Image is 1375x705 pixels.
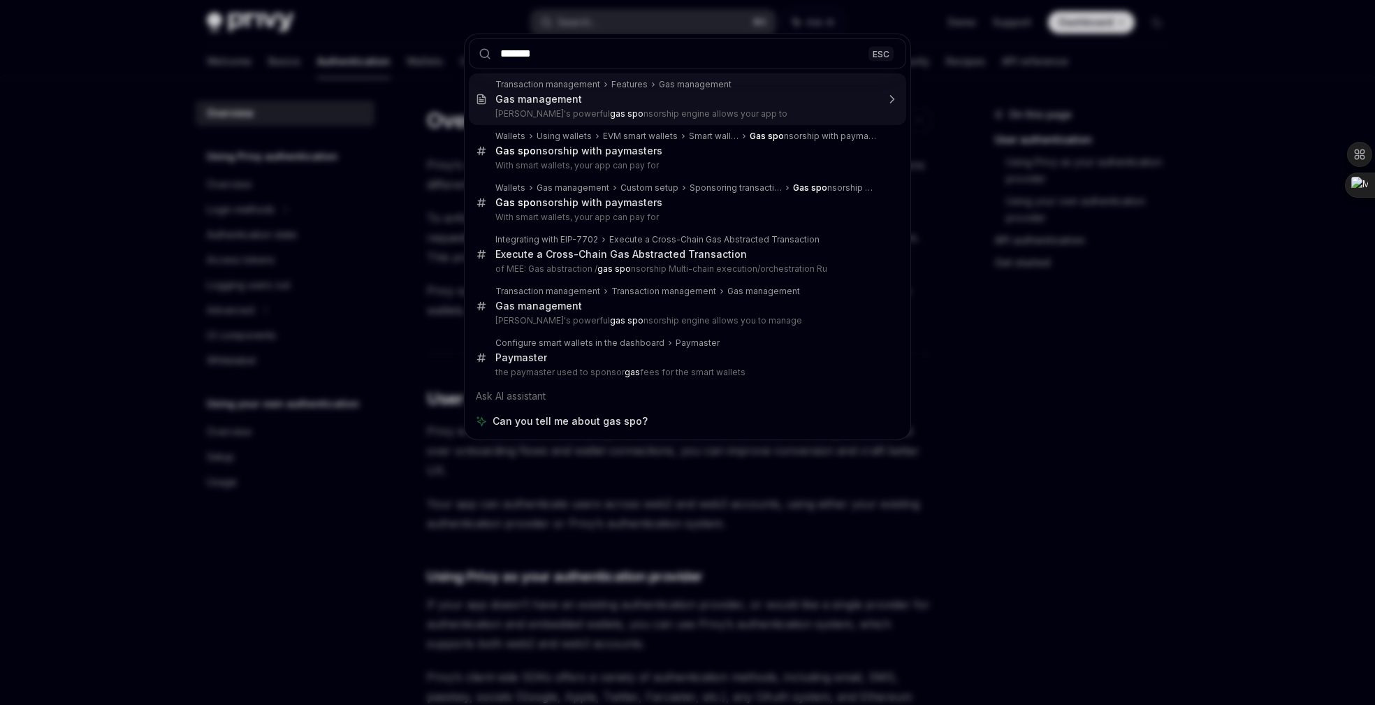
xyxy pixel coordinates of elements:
[495,131,525,142] div: Wallets
[495,196,662,209] div: nsorship with paymasters
[537,131,592,142] div: Using wallets
[495,145,536,157] b: Gas spo
[495,93,582,106] div: Gas management
[495,160,877,171] p: With smart wallets, your app can pay for
[495,300,582,312] div: Gas management
[495,182,525,194] div: Wallets
[659,79,732,90] div: Gas management
[750,131,877,142] div: nsorship with paymasters
[610,108,643,119] b: gas spo
[537,182,609,194] div: Gas management
[611,79,648,90] div: Features
[620,182,678,194] div: Custom setup
[495,286,600,297] div: Transaction management
[793,182,827,193] b: Gas spo
[469,384,906,409] div: Ask AI assistant
[868,46,894,61] div: ESC
[495,145,662,157] div: nsorship with paymasters
[609,234,820,245] div: Execute a Cross-Chain Gas Abstracted Transaction
[611,286,716,297] div: Transaction management
[603,131,678,142] div: EVM smart wallets
[495,263,877,275] p: of MEE: Gas abstraction / nsorship Multi-chain execution/orchestration Ru
[495,351,547,364] div: Paymaster
[727,286,800,297] div: Gas management
[495,337,664,349] div: Configure smart wallets in the dashboard
[495,234,598,245] div: Integrating with EIP-7702
[495,79,600,90] div: Transaction management
[493,414,648,428] span: Can you tell me about gas spo?
[495,315,877,326] p: [PERSON_NAME]'s powerful nsorship engine allows you to manage
[495,367,877,378] p: the paymaster used to sponsor fees for the smart wallets
[690,182,782,194] div: Sponsoring transactions on Ethereum
[495,108,877,119] p: [PERSON_NAME]'s powerful nsorship engine allows your app to
[676,337,720,349] div: Paymaster
[495,196,536,208] b: Gas spo
[750,131,784,141] b: Gas spo
[689,131,739,142] div: Smart wallets
[793,182,877,194] div: nsorship with paymasters
[625,367,640,377] b: gas
[495,212,877,223] p: With smart wallets, your app can pay for
[597,263,631,274] b: gas spo
[610,315,643,326] b: gas spo
[495,248,747,261] div: Execute a Cross-Chain Gas Abstracted Transaction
